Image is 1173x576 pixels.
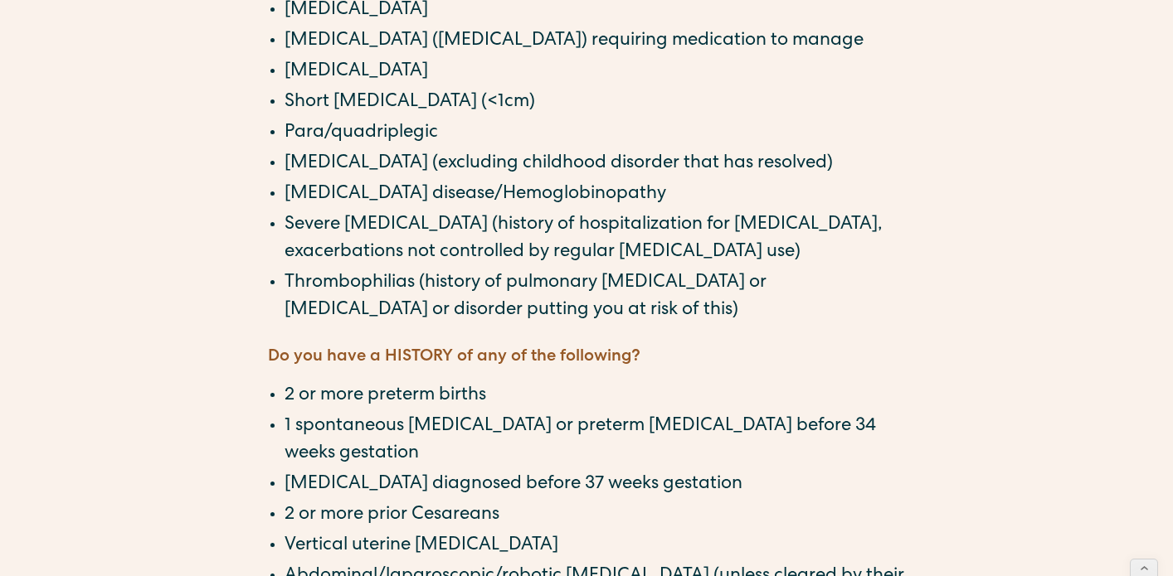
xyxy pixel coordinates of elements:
[285,182,905,209] li: [MEDICAL_DATA] disease/Hemoglobinopathy
[285,212,905,267] li: Severe [MEDICAL_DATA] (history of hospitalization for [MEDICAL_DATA], exacerbations not controlle...
[285,502,905,530] li: 2 or more prior Cesareans
[285,59,905,86] li: [MEDICAL_DATA]
[285,472,905,499] li: [MEDICAL_DATA] diagnosed before 37 weeks gestation
[268,349,640,365] strong: Do you have a HISTORY of any of the following?
[285,533,905,560] li: Vertical uterine [MEDICAL_DATA]
[285,90,905,117] li: Short [MEDICAL_DATA] (<1cm)
[285,414,905,468] li: 1 spontaneous [MEDICAL_DATA] or preterm [MEDICAL_DATA] before 34 weeks gestation
[285,28,905,56] li: [MEDICAL_DATA] ([MEDICAL_DATA]) requiring medication to manage
[285,151,905,178] li: [MEDICAL_DATA] (excluding childhood disorder that has resolved)
[285,383,905,410] li: 2 or more preterm births
[285,120,905,148] li: Para/quadriplegic
[285,270,905,325] li: Thrombophilias (history of pulmonary [MEDICAL_DATA] or [MEDICAL_DATA] or disorder putting you at ...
